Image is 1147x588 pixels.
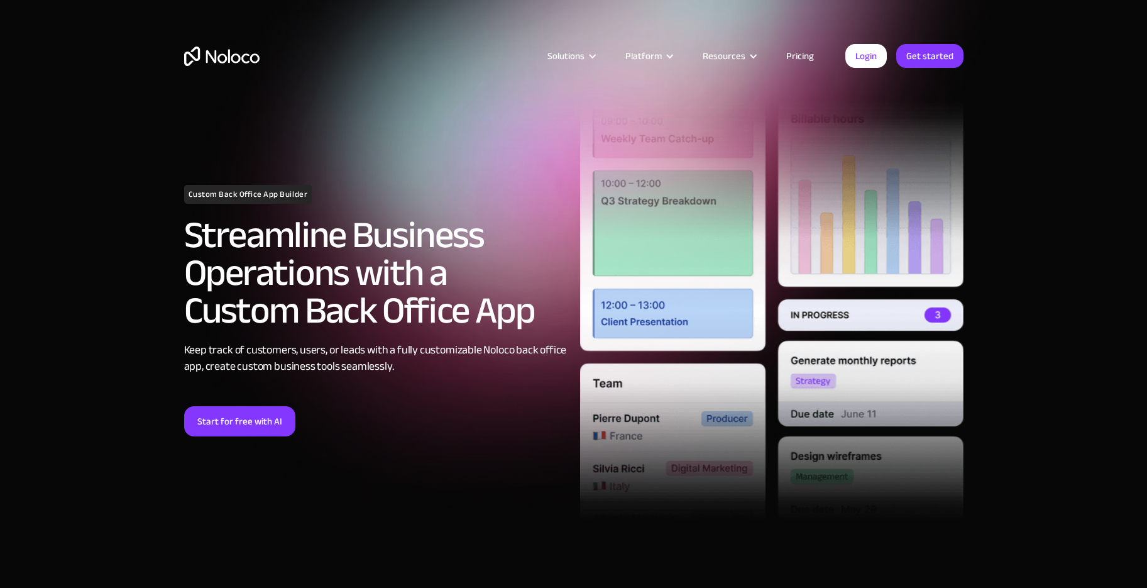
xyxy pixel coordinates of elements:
[845,44,887,68] a: Login
[184,47,260,66] a: home
[184,216,568,330] h2: Streamline Business Operations with a Custom Back Office App
[610,48,687,64] div: Platform
[625,48,662,64] div: Platform
[184,406,295,436] a: Start for free with AI
[703,48,745,64] div: Resources
[687,48,771,64] div: Resources
[896,44,963,68] a: Get started
[547,48,584,64] div: Solutions
[184,342,568,375] div: Keep track of customers, users, or leads with a fully customizable Noloco back office app, create...
[184,185,312,204] h1: Custom Back Office App Builder
[532,48,610,64] div: Solutions
[771,48,830,64] a: Pricing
